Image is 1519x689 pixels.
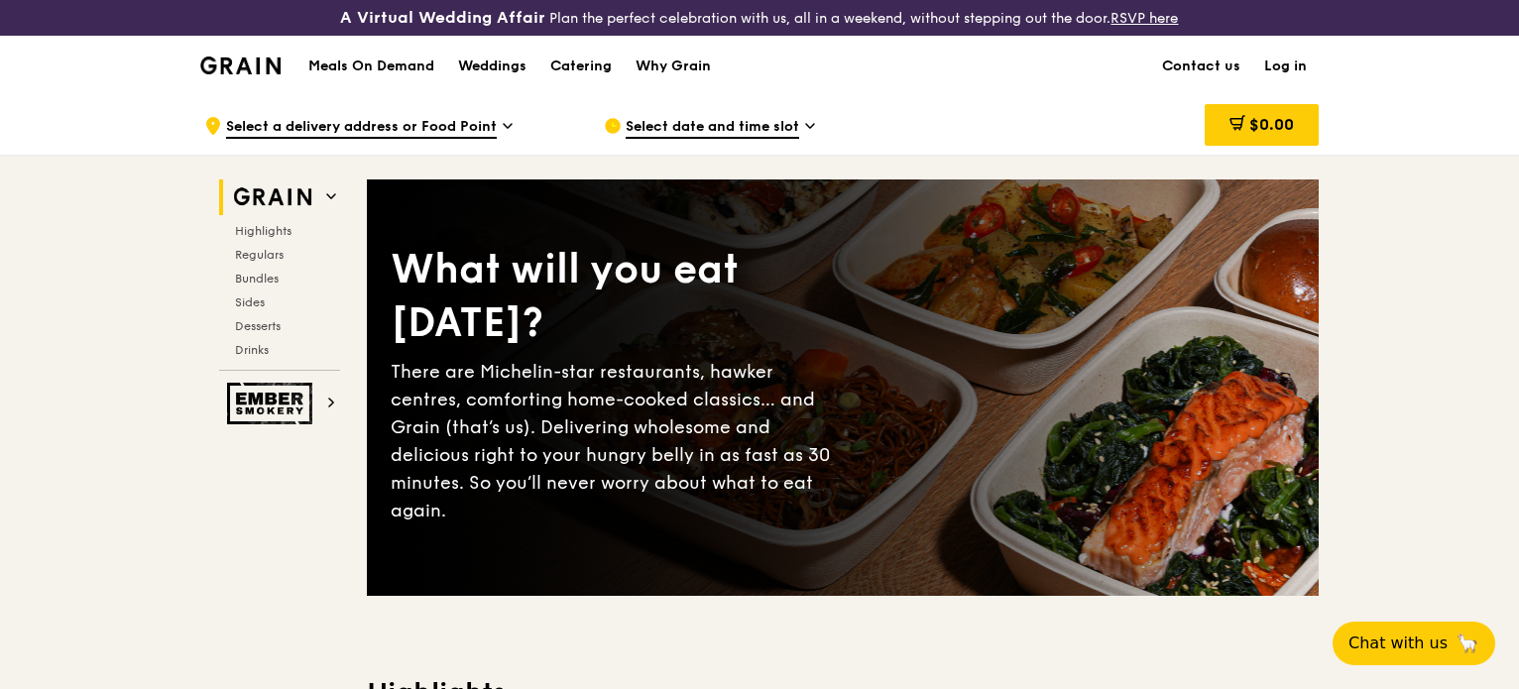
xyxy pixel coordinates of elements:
[253,8,1265,28] div: Plan the perfect celebration with us, all in a weekend, without stepping out the door.
[391,243,843,350] div: What will you eat [DATE]?
[200,57,281,74] img: Grain
[624,37,723,96] a: Why Grain
[235,224,292,238] span: Highlights
[636,37,711,96] div: Why Grain
[308,57,434,76] h1: Meals On Demand
[550,37,612,96] div: Catering
[1110,10,1178,27] a: RSVP here
[235,319,281,333] span: Desserts
[538,37,624,96] a: Catering
[1456,632,1479,655] span: 🦙
[227,179,318,215] img: Grain web logo
[226,117,497,139] span: Select a delivery address or Food Point
[235,272,279,286] span: Bundles
[200,35,281,94] a: GrainGrain
[1249,115,1294,134] span: $0.00
[1150,37,1252,96] a: Contact us
[626,117,799,139] span: Select date and time slot
[235,295,265,309] span: Sides
[1348,632,1448,655] span: Chat with us
[446,37,538,96] a: Weddings
[458,37,526,96] div: Weddings
[1252,37,1319,96] a: Log in
[235,343,269,357] span: Drinks
[227,383,318,424] img: Ember Smokery web logo
[1333,622,1495,665] button: Chat with us🦙
[391,358,843,524] div: There are Michelin-star restaurants, hawker centres, comforting home-cooked classics… and Grain (...
[340,8,545,28] h3: A Virtual Wedding Affair
[235,248,284,262] span: Regulars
